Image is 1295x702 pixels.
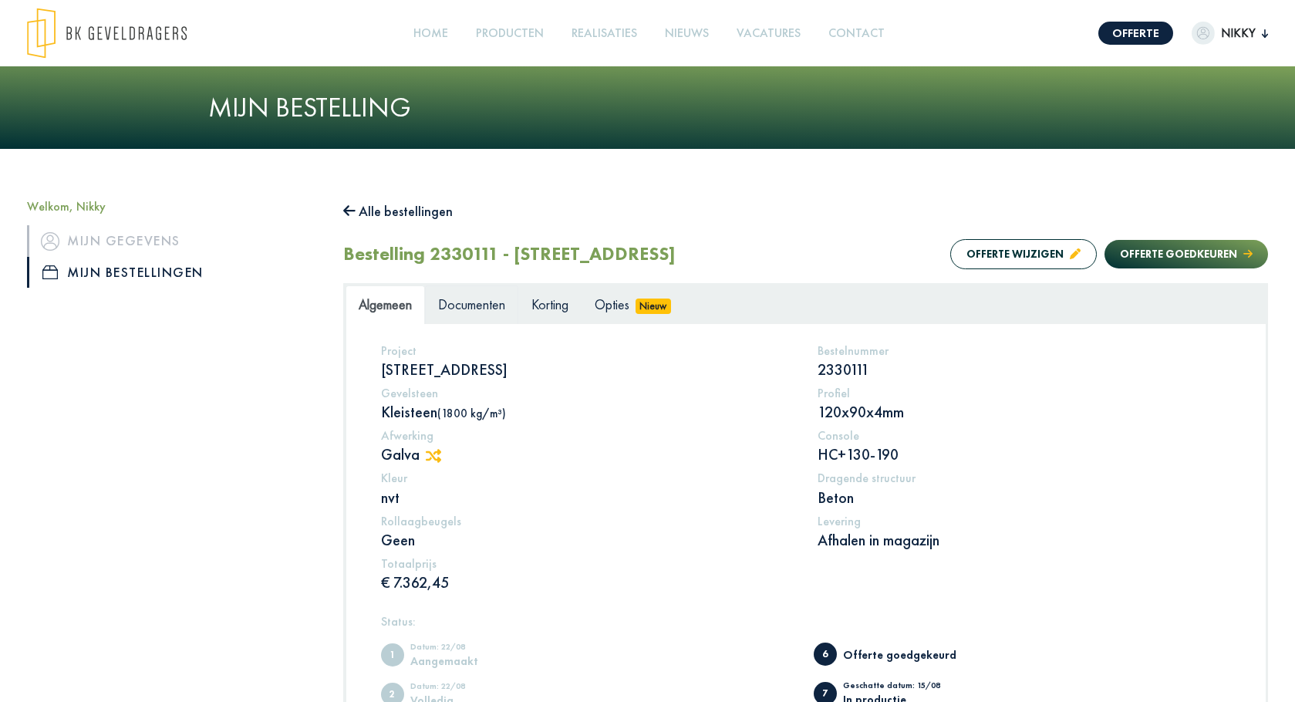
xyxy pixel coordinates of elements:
p: 120x90x4mm [818,402,1231,422]
button: Offerte goedkeuren [1104,240,1268,268]
a: Realisaties [565,16,643,51]
a: Home [407,16,454,51]
span: Nieuw [636,299,671,314]
p: € 7.362,45 [381,572,794,592]
h5: Console [818,428,1231,443]
h1: Mijn bestelling [208,91,1088,124]
button: Nikky [1192,22,1268,45]
h5: Gevelsteen [381,386,794,400]
p: Galva [381,444,794,464]
h5: Welkom, Nikky [27,199,320,214]
div: Geschatte datum: 15/08 [843,681,970,694]
p: nvt [381,488,794,508]
p: Geen [381,530,794,550]
a: iconMijn gegevens [27,225,320,256]
a: Vacatures [730,16,807,51]
button: Alle bestellingen [343,199,453,224]
a: Producten [470,16,550,51]
a: Contact [822,16,891,51]
div: Aangemaakt [410,655,538,667]
h5: Totaalprijs [381,556,794,571]
img: dummypic.png [1192,22,1215,45]
span: (1800 kg/m³) [437,406,506,420]
h5: Kleur [381,471,794,485]
a: Offerte [1098,22,1173,45]
p: Afhalen in magazijn [818,530,1231,550]
img: icon [42,265,58,279]
h5: Rollaagbeugels [381,514,794,528]
div: Offerte goedgekeurd [843,649,970,660]
img: icon [41,232,59,251]
p: HC+130-190 [818,444,1231,464]
span: Offerte goedgekeurd [814,643,837,666]
span: Documenten [438,295,505,313]
span: Korting [531,295,568,313]
div: Datum: 22/08 [410,643,538,655]
span: Nikky [1215,24,1262,42]
h5: Bestelnummer [818,343,1231,358]
h5: Dragende structuur [818,471,1231,485]
span: Algemeen [359,295,412,313]
span: Aangemaakt [381,643,404,667]
img: logo [27,8,187,59]
ul: Tabs [346,285,1266,323]
p: 2330111 [818,359,1231,380]
p: Kleisteen [381,402,794,422]
h5: Profiel [818,386,1231,400]
p: Beton [818,488,1231,508]
p: [STREET_ADDRESS] [381,359,794,380]
h5: Afwerking [381,428,794,443]
button: Offerte wijzigen [950,239,1097,269]
h2: Bestelling 2330111 - [STREET_ADDRESS] [343,243,676,265]
span: Opties [595,295,629,313]
h5: Levering [818,514,1231,528]
a: iconMijn bestellingen [27,257,320,288]
h5: Project [381,343,794,358]
div: Datum: 22/08 [410,682,538,694]
a: Nieuws [659,16,715,51]
h5: Status: [381,614,1231,629]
